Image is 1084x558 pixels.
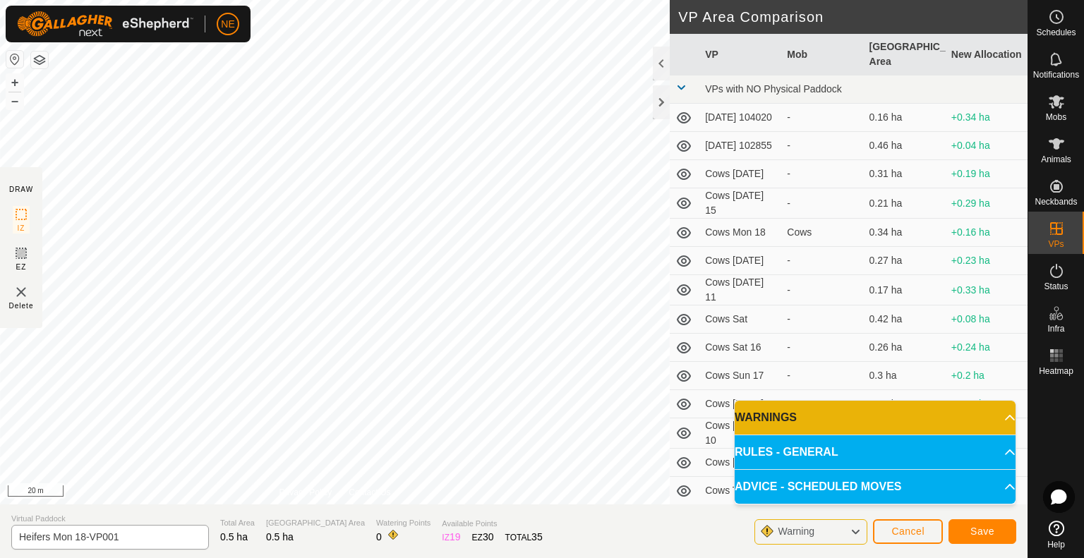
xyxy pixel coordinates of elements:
[17,11,193,37] img: Gallagher Logo
[1047,325,1064,333] span: Infra
[220,517,255,529] span: Total Area
[948,519,1016,544] button: Save
[221,17,234,32] span: NE
[6,92,23,109] button: –
[699,362,781,390] td: Cows Sun 17
[18,223,25,233] span: IZ
[864,247,946,275] td: 0.27 ha
[946,34,1028,75] th: New Allocation
[6,74,23,91] button: +
[220,531,248,542] span: 0.5 ha
[970,526,994,537] span: Save
[442,518,542,530] span: Available Points
[531,531,543,542] span: 35
[864,362,946,390] td: 0.3 ha
[699,418,781,449] td: Cows [DATE] 10
[678,8,1028,25] h2: VP Area Comparison
[349,486,390,499] a: Contact Us
[699,449,781,477] td: Cows [DATE]
[31,51,48,68] button: Map Layers
[946,160,1028,188] td: +0.19 ha
[864,188,946,219] td: 0.21 ha
[376,517,430,529] span: Watering Points
[699,247,781,275] td: Cows [DATE]
[699,160,781,188] td: Cows [DATE]
[864,132,946,160] td: 0.46 ha
[946,305,1028,334] td: +0.08 ha
[787,196,857,211] div: -
[787,312,857,327] div: -
[787,368,857,383] div: -
[735,478,901,495] span: ADVICE - SCHEDULED MOVES
[9,301,34,311] span: Delete
[472,530,494,545] div: EZ
[946,362,1028,390] td: +0.2 ha
[864,275,946,305] td: 0.17 ha
[1044,282,1068,291] span: Status
[946,247,1028,275] td: +0.23 ha
[6,51,23,68] button: Reset Map
[1047,540,1065,549] span: Help
[1046,113,1066,121] span: Mobs
[450,531,461,542] span: 19
[699,334,781,362] td: Cows Sat 16
[873,519,943,544] button: Cancel
[946,188,1028,219] td: +0.29 ha
[787,166,857,181] div: -
[699,104,781,132] td: [DATE] 104020
[1036,28,1076,37] span: Schedules
[864,390,946,418] td: 0.23 ha
[699,305,781,334] td: Cows Sat
[946,219,1028,247] td: +0.16 ha
[946,104,1028,132] td: +0.34 ha
[16,262,27,272] span: EZ
[505,530,543,545] div: TOTAL
[864,104,946,132] td: 0.16 ha
[946,275,1028,305] td: +0.33 ha
[699,275,781,305] td: Cows [DATE] 11
[735,401,1016,435] p-accordion-header: WARNINGS
[1041,155,1071,164] span: Animals
[1028,515,1084,554] a: Help
[735,470,1016,504] p-accordion-header: ADVICE - SCHEDULED MOVES
[735,435,1016,469] p-accordion-header: RULES - GENERAL
[787,396,857,411] div: -
[946,390,1028,418] td: +0.27 ha
[864,334,946,362] td: 0.26 ha
[1048,240,1064,248] span: VPs
[1033,71,1079,79] span: Notifications
[787,283,857,298] div: -
[864,305,946,334] td: 0.42 ha
[699,188,781,219] td: Cows [DATE] 15
[699,132,781,160] td: [DATE] 102855
[891,526,925,537] span: Cancel
[735,409,797,426] span: WARNINGS
[1039,367,1073,375] span: Heatmap
[946,334,1028,362] td: +0.24 ha
[442,530,460,545] div: IZ
[483,531,494,542] span: 30
[699,390,781,418] td: Cows [DATE]
[864,34,946,75] th: [GEOGRAPHIC_DATA] Area
[787,225,857,240] div: Cows
[778,526,814,537] span: Warning
[699,219,781,247] td: Cows Mon 18
[946,132,1028,160] td: +0.04 ha
[13,284,30,301] img: VP
[266,517,365,529] span: [GEOGRAPHIC_DATA] Area
[699,477,781,505] td: Cows Tues 12
[1035,198,1077,206] span: Neckbands
[705,83,842,95] span: VPs with NO Physical Paddock
[735,444,838,461] span: RULES - GENERAL
[279,486,332,499] a: Privacy Policy
[787,138,857,153] div: -
[787,340,857,355] div: -
[787,110,857,125] div: -
[699,34,781,75] th: VP
[9,184,33,195] div: DRAW
[11,513,209,525] span: Virtual Paddock
[787,253,857,268] div: -
[376,531,382,542] span: 0
[266,531,294,542] span: 0.5 ha
[781,34,863,75] th: Mob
